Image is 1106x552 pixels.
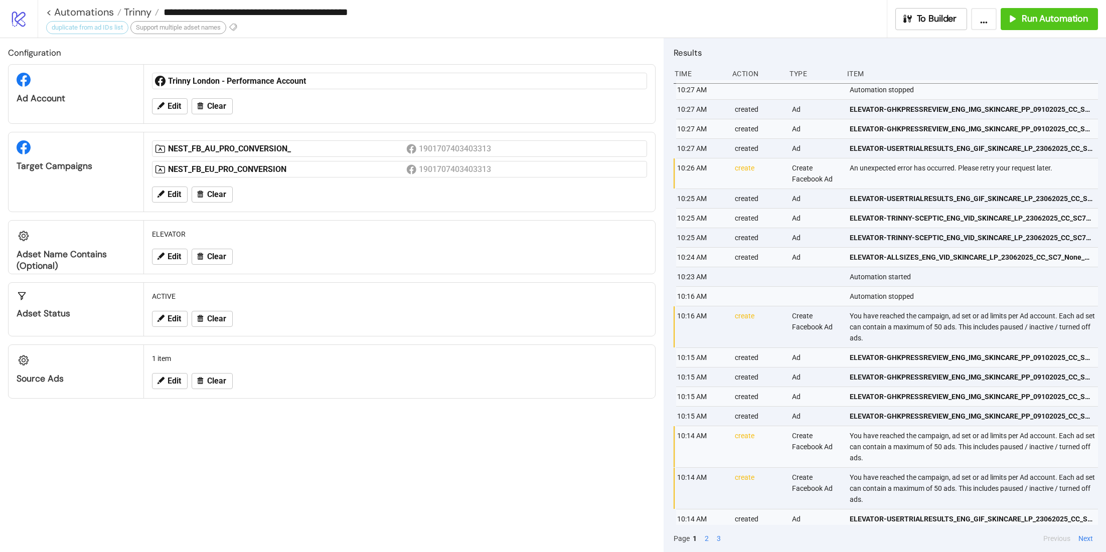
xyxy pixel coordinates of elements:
[152,249,188,265] button: Edit
[676,348,727,367] div: 10:15 AM
[850,100,1094,119] a: ELEVATOR-GHKPRESSREVIEW_ENG_IMG_SKINCARE_PP_09102025_CC_SC23_USP7_TL_
[850,391,1094,402] span: ELEVATOR-GHKPRESSREVIEW_ENG_IMG_SKINCARE_PP_09102025_CC_SC23_USP7_TL_
[192,373,233,389] button: Clear
[702,533,712,544] button: 2
[207,314,226,323] span: Clear
[734,228,784,247] div: created
[734,158,784,189] div: create
[734,367,784,387] div: created
[734,509,784,528] div: created
[676,387,727,406] div: 10:15 AM
[850,228,1094,247] a: ELEVATOR-TRINNY-SCEPTIC_ENG_VID_SKINCARE_LP_23062025_CC_SC7_USP9_TL_
[850,104,1094,115] span: ELEVATOR-GHKPRESSREVIEW_ENG_IMG_SKINCARE_PP_09102025_CC_SC23_USP7_TL_
[846,64,1098,83] div: Item
[8,46,656,59] h2: Configuration
[676,119,727,138] div: 10:27 AM
[791,119,842,138] div: Ad
[46,7,121,17] a: < Automations
[734,407,784,426] div: created
[791,189,842,208] div: Ad
[850,352,1094,363] span: ELEVATOR-GHKPRESSREVIEW_ENG_IMG_SKINCARE_PP_09102025_CC_SC23_USP7_TL_
[207,377,226,386] span: Clear
[674,533,690,544] span: Page
[207,252,226,261] span: Clear
[674,46,1098,59] h2: Results
[1075,533,1096,544] button: Next
[791,509,842,528] div: Ad
[791,228,842,247] div: Ad
[207,102,226,111] span: Clear
[734,348,784,367] div: created
[850,232,1094,243] span: ELEVATOR-TRINNY-SCEPTIC_ENG_VID_SKINCARE_LP_23062025_CC_SC7_USP9_TL_
[791,426,842,467] div: Create Facebook Ad
[849,426,1101,467] div: You have reached the campaign, ad set or ad limits per Ad account. Each ad set can contain a maxi...
[734,426,784,467] div: create
[791,139,842,158] div: Ad
[850,143,1094,154] span: ELEVATOR-USERTRIALRESULTS_ENG_GIF_SKINCARE_LP_23062025_CC_SC6_None_TL_
[419,163,493,175] div: 1901707403403313
[850,348,1094,367] a: ELEVATOR-GHKPRESSREVIEW_ENG_IMG_SKINCARE_PP_09102025_CC_SC23_USP7_TL_
[676,189,727,208] div: 10:25 AM
[676,228,727,247] div: 10:25 AM
[850,509,1094,528] a: ELEVATOR-USERTRIALRESULTS_ENG_GIF_SKINCARE_LP_23062025_CC_SC6_None_TL_
[734,189,784,208] div: created
[1040,533,1073,544] button: Previous
[192,187,233,203] button: Clear
[734,209,784,228] div: created
[17,373,135,385] div: Source Ads
[850,411,1094,422] span: ELEVATOR-GHKPRESSREVIEW_ENG_IMG_SKINCARE_PP_09102025_CC_SC23_USP7_TL_
[788,64,839,83] div: Type
[850,248,1094,267] a: ELEVATOR-ALLSIZES_ENG_VID_SKINCARE_LP_23062025_CC_SC7_None_TL_
[791,209,842,228] div: Ad
[849,306,1101,347] div: You have reached the campaign, ad set or ad limits per Ad account. Each ad set can contain a maxi...
[676,248,727,267] div: 10:24 AM
[850,139,1094,158] a: ELEVATOR-USERTRIALRESULTS_ENG_GIF_SKINCARE_LP_23062025_CC_SC6_None_TL_
[168,76,406,87] div: Trinny London - Performance Account
[850,189,1094,208] a: ELEVATOR-USERTRIALRESULTS_ENG_GIF_SKINCARE_LP_23062025_CC_SC6_None_TL_
[192,249,233,265] button: Clear
[152,98,188,114] button: Edit
[148,225,651,244] div: ELEVATOR
[17,308,135,319] div: Adset Status
[734,100,784,119] div: created
[850,209,1094,228] a: ELEVATOR-TRINNY-SCEPTIC_ENG_VID_SKINCARE_LP_23062025_CC_SC7_USP9_TL_
[168,377,181,386] span: Edit
[676,100,727,119] div: 10:27 AM
[734,119,784,138] div: created
[791,468,842,509] div: Create Facebook Ad
[849,287,1101,306] div: Automation stopped
[791,387,842,406] div: Ad
[850,213,1094,224] span: ELEVATOR-TRINNY-SCEPTIC_ENG_VID_SKINCARE_LP_23062025_CC_SC7_USP9_TL_
[168,314,181,323] span: Edit
[849,80,1101,99] div: Automation stopped
[676,468,727,509] div: 10:14 AM
[676,158,727,189] div: 10:26 AM
[850,387,1094,406] a: ELEVATOR-GHKPRESSREVIEW_ENG_IMG_SKINCARE_PP_09102025_CC_SC23_USP7_TL_
[1001,8,1098,30] button: Run Automation
[168,102,181,111] span: Edit
[676,407,727,426] div: 10:15 AM
[850,367,1094,387] a: ELEVATOR-GHKPRESSREVIEW_ENG_IMG_SKINCARE_PP_09102025_CC_SC23_USP7_TL_
[849,158,1101,189] div: An unexpected error has occurred. Please retry your request later.
[895,8,968,30] button: To Builder
[850,407,1094,426] a: ELEVATOR-GHKPRESSREVIEW_ENG_IMG_SKINCARE_PP_09102025_CC_SC23_USP7_TL_
[791,248,842,267] div: Ad
[734,468,784,509] div: create
[130,21,226,34] div: Support multiple adset names
[676,509,727,528] div: 10:14 AM
[734,139,784,158] div: created
[192,98,233,114] button: Clear
[791,100,842,119] div: Ad
[121,7,159,17] a: Trinny
[850,193,1094,204] span: ELEVATOR-USERTRIALRESULTS_ENG_GIF_SKINCARE_LP_23062025_CC_SC6_None_TL_
[676,139,727,158] div: 10:27 AM
[690,533,700,544] button: 1
[734,306,784,347] div: create
[168,190,181,199] span: Edit
[17,160,135,172] div: Target Campaigns
[714,533,724,544] button: 3
[676,306,727,347] div: 10:16 AM
[731,64,782,83] div: Action
[121,6,151,19] span: Trinny
[676,209,727,228] div: 10:25 AM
